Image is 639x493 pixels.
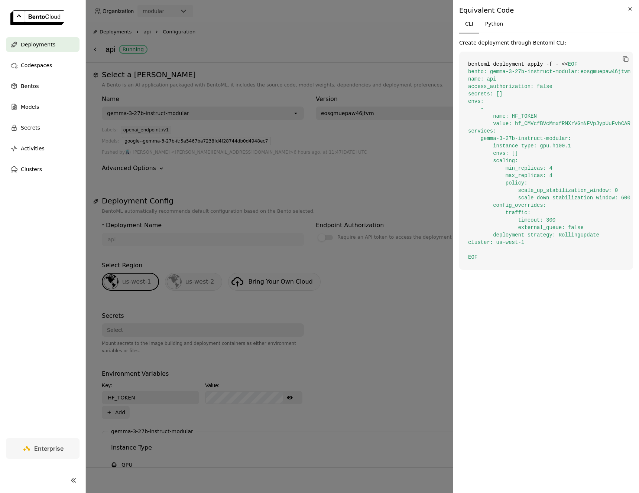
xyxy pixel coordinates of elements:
[626,4,635,13] button: Close
[6,120,80,135] a: Secrets
[21,40,55,49] span: Deployments
[459,6,633,15] div: Equivalent Code
[468,61,630,260] span: EOF bento: gemma-3-27b-instruct-modular:eosgmuepaw46jtvm name: api access_authorization: false se...
[459,15,479,33] button: CLI
[6,37,80,52] a: Deployments
[10,10,64,25] img: logo
[6,141,80,156] a: Activities
[459,39,633,46] p: Create deployment through Bentoml CLI:
[34,445,64,452] span: Enterprise
[6,79,80,94] a: Bentos
[21,82,39,91] span: Bentos
[21,144,45,153] span: Activities
[6,438,80,459] a: Enterprise
[21,61,52,70] span: Codespaces
[6,162,80,177] a: Clusters
[21,165,42,174] span: Clusters
[6,99,80,114] a: Models
[459,52,633,270] code: bentoml deployment apply -f - <<
[479,15,509,33] button: Python
[6,58,80,73] a: Codespaces
[21,123,40,132] span: Secrets
[626,4,634,13] svg: Close
[21,102,39,111] span: Models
